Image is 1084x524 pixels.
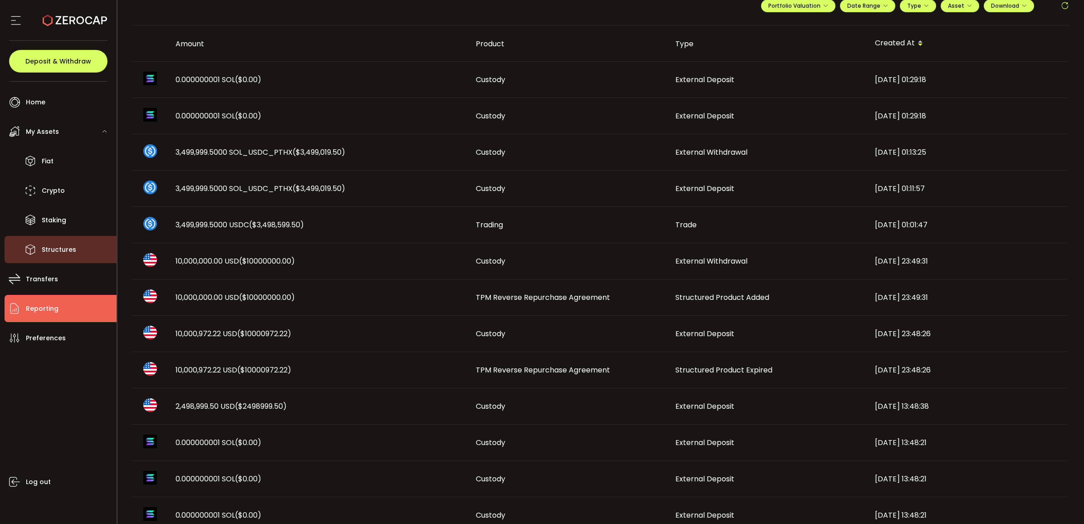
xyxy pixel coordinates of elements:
[675,401,734,411] span: External Deposit
[868,510,1067,520] div: [DATE] 13:48:21
[868,256,1067,266] div: [DATE] 23:49:31
[476,220,503,230] span: Trading
[176,401,287,411] span: 2,498,999.50 USD
[293,183,345,194] span: ($3,499,019.50)
[235,437,261,448] span: ($0.00)
[143,435,157,448] img: sol_portfolio.png
[868,183,1067,194] div: [DATE] 01:11:57
[235,74,261,85] span: ($0.00)
[675,111,734,121] span: External Deposit
[675,437,734,448] span: External Deposit
[26,332,66,345] span: Preferences
[168,39,469,49] div: Amount
[9,50,107,73] button: Deposit & Withdraw
[868,437,1067,448] div: [DATE] 13:48:21
[476,401,505,411] span: Custody
[868,147,1067,157] div: [DATE] 01:13:25
[868,220,1067,230] div: [DATE] 01:01:47
[476,74,505,85] span: Custody
[476,365,610,375] span: TPM Reverse Repurchase Agreement
[42,155,54,168] span: Fiat
[675,220,697,230] span: Trade
[143,362,157,376] img: usd_portfolio.svg
[239,292,295,303] span: ($10000000.00)
[143,181,157,194] img: sol_usdc_pthx_portfolio.png
[237,328,291,339] span: ($10000972.22)
[675,147,747,157] span: External Withdrawal
[293,147,345,157] span: ($3,499,019.50)
[26,475,51,489] span: Log out
[176,328,291,339] span: 10,000,972.22 USD
[675,474,734,484] span: External Deposit
[26,273,58,286] span: Transfers
[42,243,76,256] span: Structures
[26,125,59,138] span: My Assets
[235,474,261,484] span: ($0.00)
[868,474,1067,484] div: [DATE] 13:48:21
[868,328,1067,339] div: [DATE] 23:48:26
[476,111,505,121] span: Custody
[868,74,1067,85] div: [DATE] 01:29:18
[235,111,261,121] span: ($0.00)
[176,74,261,85] span: 0.000000001 SOL
[668,39,868,49] div: Type
[1039,480,1084,524] iframe: Chat Widget
[675,510,734,520] span: External Deposit
[249,220,304,230] span: ($3,498,599.50)
[42,214,66,227] span: Staking
[476,510,505,520] span: Custody
[176,220,304,230] span: 3,499,999.5000 USDC
[143,471,157,485] img: sol_portfolio.png
[868,401,1067,411] div: [DATE] 13:48:38
[239,256,295,266] span: ($10000000.00)
[476,474,505,484] span: Custody
[476,147,505,157] span: Custody
[143,144,157,158] img: sol_usdc_pthx_portfolio.png
[143,326,157,339] img: usd_portfolio.svg
[237,365,291,375] span: ($10000972.22)
[143,108,157,122] img: sol_portfolio.png
[868,36,1067,51] div: Created At
[768,2,828,10] span: Portfolio Valuation
[176,474,261,484] span: 0.000000001 SOL
[176,111,261,121] span: 0.000000001 SOL
[847,2,888,10] span: Date Range
[176,256,295,266] span: 10,000,000.00 USD
[675,292,769,303] span: Structured Product Added
[26,96,45,109] span: Home
[675,183,734,194] span: External Deposit
[176,437,261,448] span: 0.000000001 SOL
[235,401,287,411] span: ($2498999.50)
[476,328,505,339] span: Custody
[991,2,1027,10] span: Download
[176,147,345,157] span: 3,499,999.5000 SOL_USDC_PTHX
[26,302,59,315] span: Reporting
[176,183,345,194] span: 3,499,999.5000 SOL_USDC_PTHX
[143,398,157,412] img: usd_portfolio.svg
[907,2,929,10] span: Type
[469,39,668,49] div: Product
[476,292,610,303] span: TPM Reverse Repurchase Agreement
[476,183,505,194] span: Custody
[42,184,65,197] span: Crypto
[476,256,505,266] span: Custody
[476,437,505,448] span: Custody
[143,253,157,267] img: usd_portfolio.svg
[868,365,1067,375] div: [DATE] 23:48:26
[176,510,261,520] span: 0.000000001 SOL
[143,507,157,521] img: sol_portfolio.png
[948,2,964,10] span: Asset
[675,256,747,266] span: External Withdrawal
[675,365,772,375] span: Structured Product Expired
[143,289,157,303] img: usd_portfolio.svg
[176,365,291,375] span: 10,000,972.22 USD
[176,292,295,303] span: 10,000,000.00 USD
[868,111,1067,121] div: [DATE] 01:29:18
[25,58,91,64] span: Deposit & Withdraw
[675,74,734,85] span: External Deposit
[143,72,157,85] img: sol_portfolio.png
[235,510,261,520] span: ($0.00)
[143,217,157,230] img: usdc_portfolio.svg
[675,328,734,339] span: External Deposit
